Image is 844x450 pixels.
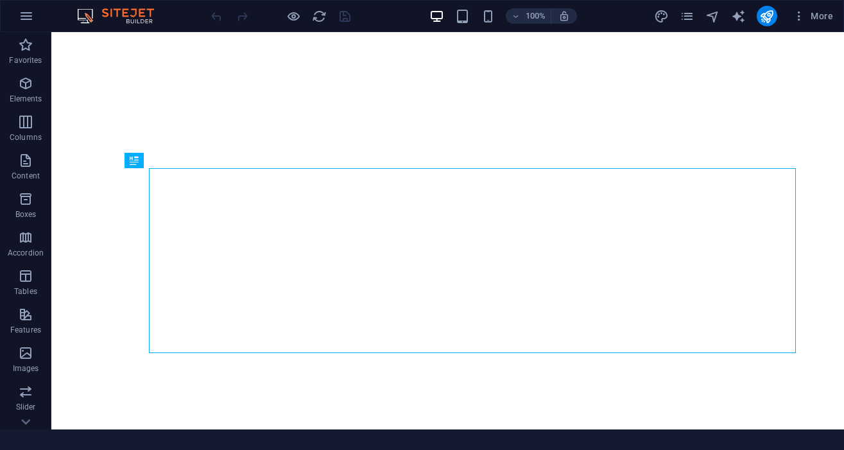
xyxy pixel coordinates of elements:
[705,8,721,24] button: navigator
[558,10,570,22] i: On resize automatically adjust zoom level to fit chosen device.
[525,8,546,24] h6: 100%
[654,9,669,24] i: Design (Ctrl+Alt+Y)
[286,8,301,24] button: Click here to leave preview mode and continue editing
[16,402,36,412] p: Slider
[8,248,44,258] p: Accordion
[10,132,42,143] p: Columns
[13,363,39,374] p: Images
[654,8,669,24] button: design
[312,9,327,24] i: Reload page
[14,286,37,297] p: Tables
[506,8,551,24] button: 100%
[311,8,327,24] button: reload
[10,94,42,104] p: Elements
[793,10,833,22] span: More
[759,9,774,24] i: Publish
[10,325,41,335] p: Features
[680,9,694,24] i: Pages (Ctrl+Alt+S)
[15,209,37,220] p: Boxes
[12,171,40,181] p: Content
[731,9,746,24] i: AI Writer
[757,6,777,26] button: publish
[788,6,838,26] button: More
[680,8,695,24] button: pages
[705,9,720,24] i: Navigator
[74,8,170,24] img: Editor Logo
[9,55,42,65] p: Favorites
[731,8,746,24] button: text_generator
